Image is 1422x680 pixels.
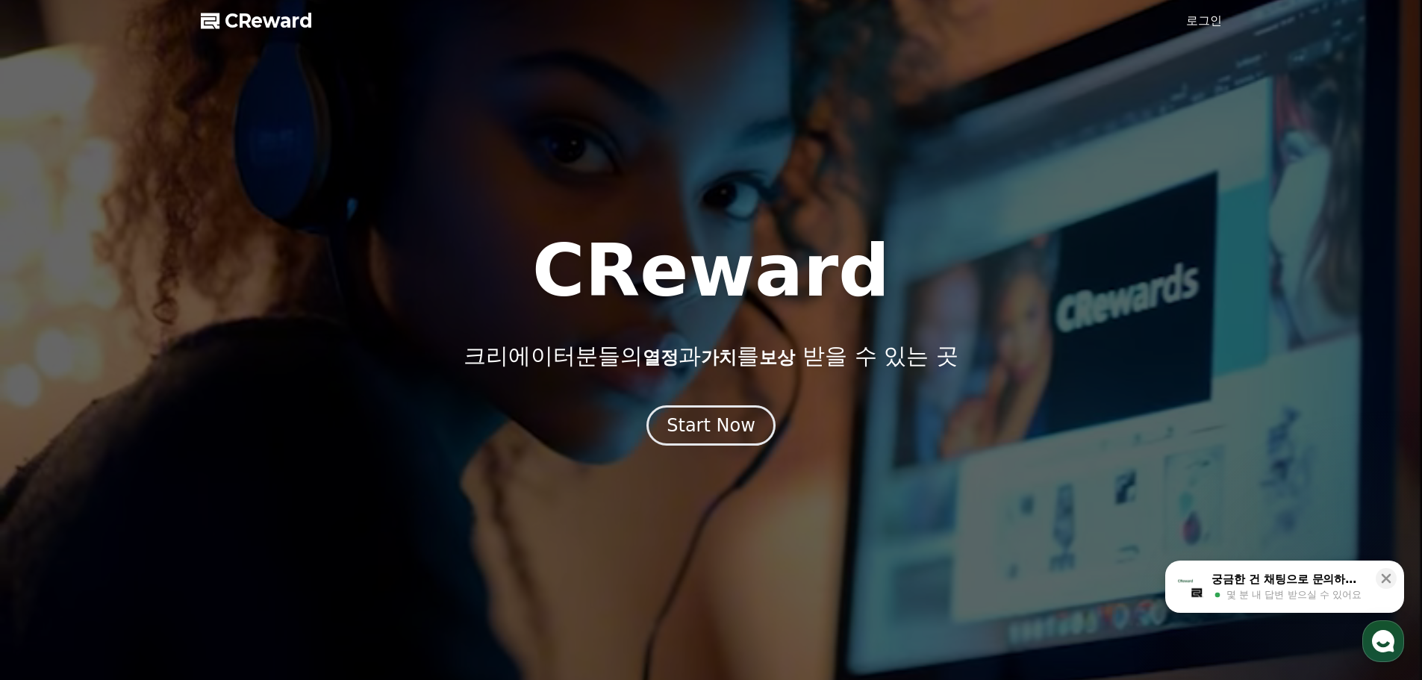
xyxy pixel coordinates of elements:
[231,496,249,508] span: 설정
[759,347,795,368] span: 보상
[99,473,193,511] a: 대화
[4,473,99,511] a: 홈
[137,496,155,508] span: 대화
[47,496,56,508] span: 홈
[201,9,313,33] a: CReward
[532,235,890,307] h1: CReward
[225,9,313,33] span: CReward
[193,473,287,511] a: 설정
[701,347,737,368] span: 가치
[646,420,776,434] a: Start Now
[1186,12,1222,30] a: 로그인
[464,343,958,369] p: 크리에이터분들의 과 를 받을 수 있는 곳
[667,414,755,437] div: Start Now
[643,347,679,368] span: 열정
[646,405,776,446] button: Start Now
